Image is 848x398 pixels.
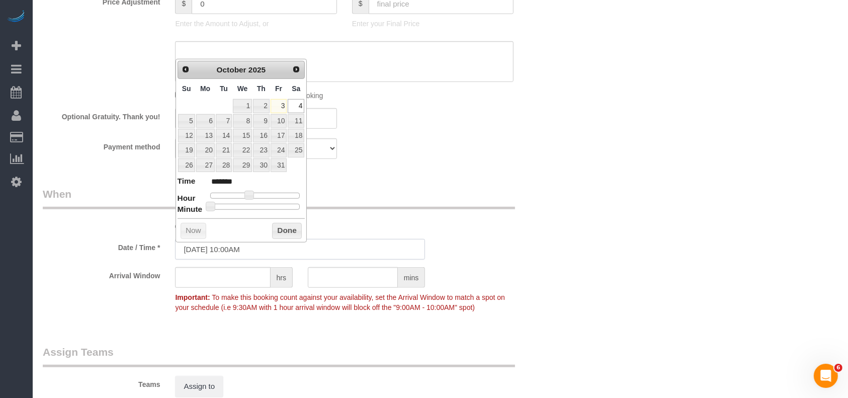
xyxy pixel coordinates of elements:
a: 12 [178,129,195,142]
span: 2025 [248,65,266,74]
a: 5 [178,114,195,128]
dt: Time [178,176,196,188]
a: 11 [288,114,304,128]
a: 13 [196,129,215,142]
p: Enter the Amount to Adjust, or [175,19,336,29]
span: Next [292,65,300,73]
a: 31 [271,158,287,172]
span: hrs [271,267,293,288]
a: 16 [253,129,270,142]
a: 26 [178,158,195,172]
p: Enter your Final Price [352,19,514,29]
a: 1 [233,99,252,113]
a: 23 [253,143,270,157]
a: 20 [196,143,215,157]
a: 15 [233,129,252,142]
a: 24 [271,143,287,157]
label: Optional Gratuity. Thank you! [35,108,167,122]
span: October [217,65,246,74]
span: Saturday [292,85,300,93]
a: 18 [288,129,304,142]
a: 2 [253,99,270,113]
span: Prev [182,65,190,73]
span: Wednesday [237,85,248,93]
a: 30 [253,158,270,172]
label: Arrival Window [35,267,167,281]
label: Teams [35,376,167,389]
a: 22 [233,143,252,157]
strong: Important: [175,293,210,301]
a: 21 [216,143,232,157]
span: Thursday [257,85,266,93]
legend: Assign Teams [43,345,515,367]
input: MM/DD/YYYY HH:MM [175,239,425,260]
dt: Minute [178,204,203,216]
span: Sunday [182,85,191,93]
img: Automaid Logo [6,10,26,24]
a: 4 [288,99,304,113]
span: Friday [275,85,282,93]
span: Monday [200,85,210,93]
a: 10 [271,114,287,128]
a: 7 [216,114,232,128]
a: 29 [233,158,252,172]
iframe: Intercom live chat [814,364,838,388]
span: To make this booking count against your availability, set the Arrival Window to match a spot on y... [175,293,504,311]
a: 9 [253,114,270,128]
button: Done [272,223,302,239]
a: 8 [233,114,252,128]
dt: Hour [178,193,196,205]
span: Tuesday [220,85,228,93]
span: 6 [834,364,842,372]
button: Now [181,223,206,239]
a: 17 [271,129,287,142]
a: 27 [196,158,215,172]
label: Payment method [35,138,167,152]
span: mins [398,267,426,288]
a: 25 [288,143,304,157]
a: 28 [216,158,232,172]
legend: When [43,187,515,209]
button: Assign to [175,376,223,397]
a: Next [290,62,304,76]
a: 19 [178,143,195,157]
a: 14 [216,129,232,142]
a: Prev [179,62,193,76]
a: 3 [271,99,287,113]
a: 6 [196,114,215,128]
label: Date / Time * [35,239,167,253]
